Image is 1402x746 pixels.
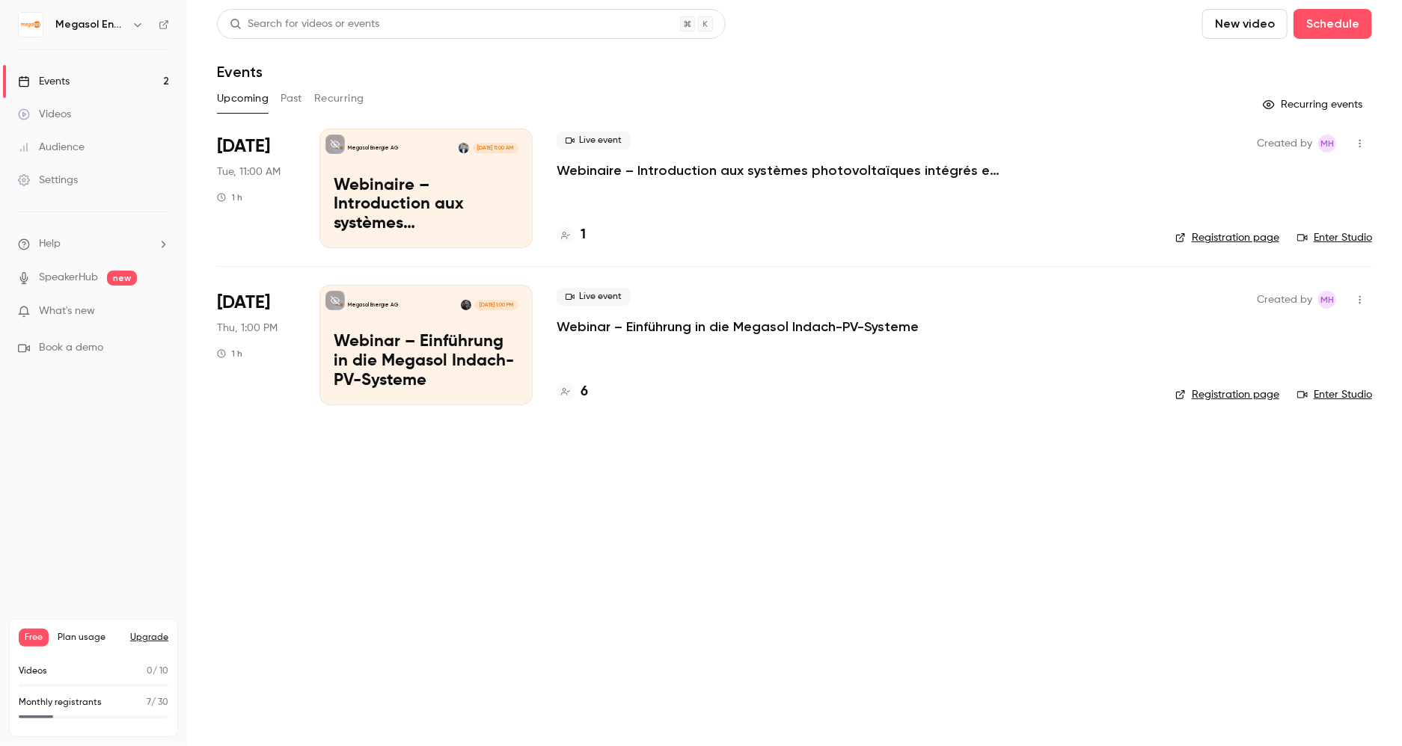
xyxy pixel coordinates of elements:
[557,382,588,402] a: 6
[348,144,399,152] p: Megasol Energie AG
[557,132,631,149] span: Live event
[217,135,270,158] span: [DATE]
[1318,135,1336,152] span: Martina Hickethier
[55,17,126,32] h6: Megasol Energie AG
[217,63,263,81] h1: Events
[217,285,296,404] div: Sep 11 Thu, 1:00 PM (Europe/Zurich)
[39,340,103,356] span: Book a demo
[1297,387,1372,402] a: Enter Studio
[147,665,168,678] p: / 10
[281,87,302,111] button: Past
[557,318,919,336] a: Webinar – Einführung in die Megasol Indach-PV-Systeme
[334,333,518,390] p: Webinar – Einführung in die Megasol Indach-PV-Systeme
[319,129,533,248] a: Webinaire – Introduction aux systèmes photovoltaïques intégrés en toiture MegasolMegasol Energie ...
[217,321,278,336] span: Thu, 1:00 PM
[557,225,586,245] a: 1
[475,300,518,310] span: [DATE] 1:00 PM
[217,164,281,179] span: Tue, 11:00 AM
[18,173,78,188] div: Settings
[1202,9,1288,39] button: New video
[1256,93,1372,117] button: Recurring events
[217,191,242,203] div: 1 h
[18,74,70,89] div: Events
[19,13,43,37] img: Megasol Energie AG
[1318,291,1336,309] span: Martina Hickethier
[1320,135,1334,152] span: MH
[230,16,379,32] div: Search for videos or events
[147,667,153,676] span: 0
[557,161,1005,179] a: Webinaire – Introduction aux systèmes photovoltaïques intégrés en toiture Megasol
[19,629,49,647] span: Free
[1320,291,1334,309] span: MH
[334,176,518,234] p: Webinaire – Introduction aux systèmes photovoltaïques intégrés en toiture Megasol
[314,87,364,111] button: Recurring
[473,143,518,153] span: [DATE] 11:00 AM
[217,291,270,315] span: [DATE]
[217,348,242,360] div: 1 h
[348,301,399,309] p: Megasol Energie AG
[18,107,71,122] div: Videos
[18,236,169,252] li: help-dropdown-opener
[39,236,61,252] span: Help
[39,303,95,319] span: What's new
[581,382,588,402] h4: 6
[459,143,469,153] img: Yves Koch
[18,140,85,155] div: Audience
[461,300,471,310] img: Dardan Arifaj
[58,632,121,644] span: Plan usage
[581,225,586,245] h4: 1
[19,696,102,709] p: Monthly registrants
[1294,9,1372,39] button: Schedule
[130,632,168,644] button: Upgrade
[1257,135,1312,152] span: Created by
[217,129,296,248] div: Sep 9 Tue, 11:00 AM (Europe/Zurich)
[1175,387,1279,402] a: Registration page
[319,285,533,404] a: Webinar – Einführung in die Megasol Indach-PV-SystemeMegasol Energie AGDardan Arifaj[DATE] 1:00 P...
[1297,230,1372,245] a: Enter Studio
[557,288,631,306] span: Live event
[147,696,168,709] p: / 30
[19,665,47,678] p: Videos
[217,87,269,111] button: Upcoming
[147,698,151,707] span: 7
[1257,291,1312,309] span: Created by
[1175,230,1279,245] a: Registration page
[107,271,137,286] span: new
[39,270,98,286] a: SpeakerHub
